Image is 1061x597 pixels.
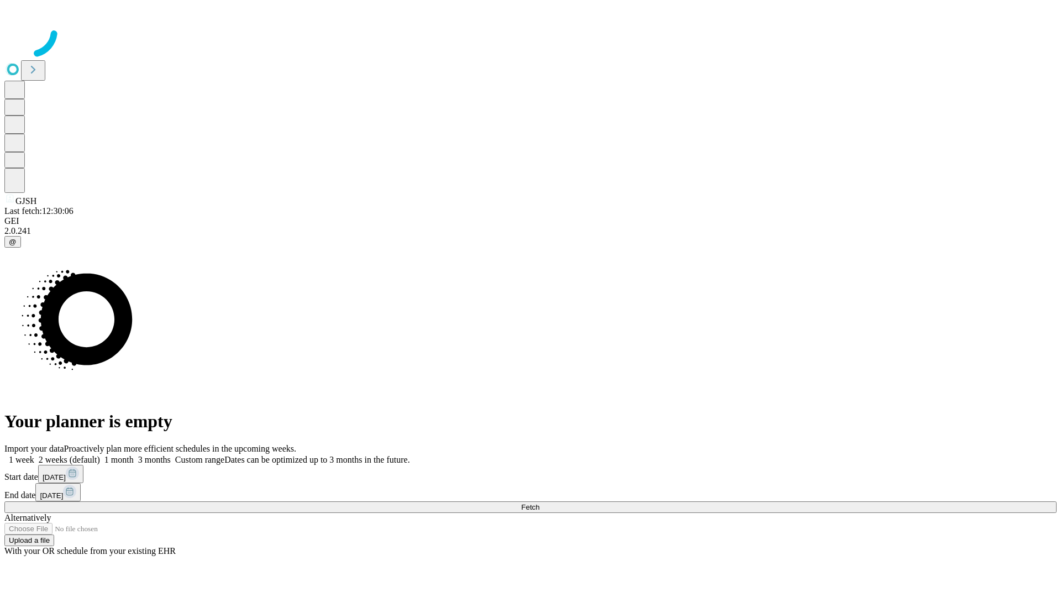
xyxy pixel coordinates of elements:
[175,455,224,464] span: Custom range
[4,465,1057,483] div: Start date
[15,196,36,206] span: GJSH
[4,546,176,556] span: With your OR schedule from your existing EHR
[4,216,1057,226] div: GEI
[224,455,409,464] span: Dates can be optimized up to 3 months in the future.
[4,535,54,546] button: Upload a file
[40,491,63,500] span: [DATE]
[104,455,134,464] span: 1 month
[4,444,64,453] span: Import your data
[521,503,539,511] span: Fetch
[4,226,1057,236] div: 2.0.241
[39,455,100,464] span: 2 weeks (default)
[4,513,51,522] span: Alternatively
[64,444,296,453] span: Proactively plan more efficient schedules in the upcoming weeks.
[43,473,66,481] span: [DATE]
[9,455,34,464] span: 1 week
[4,206,73,216] span: Last fetch: 12:30:06
[38,465,83,483] button: [DATE]
[4,411,1057,432] h1: Your planner is empty
[138,455,171,464] span: 3 months
[4,483,1057,501] div: End date
[9,238,17,246] span: @
[35,483,81,501] button: [DATE]
[4,236,21,248] button: @
[4,501,1057,513] button: Fetch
